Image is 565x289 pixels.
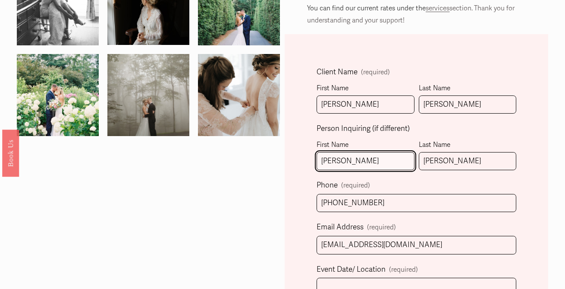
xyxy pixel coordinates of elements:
[317,263,386,276] span: Event Date/ Location
[178,54,301,136] img: ASW-178.jpg
[419,139,517,152] div: Last Name
[426,4,449,12] a: services
[17,40,99,149] img: 14305484_1259623107382072_1992716122685880553_o.jpg
[87,54,210,136] img: a&b-249.jpg
[317,139,414,152] div: First Name
[341,182,370,189] span: (required)
[317,122,410,136] span: Person Inquiring (if different)
[419,83,517,95] div: Last Name
[317,83,414,95] div: First Name
[367,222,396,234] span: (required)
[361,69,390,76] span: (required)
[317,221,364,234] span: Email Address
[389,264,418,276] span: (required)
[307,3,526,27] p: You can find our current rates under the
[317,66,358,79] span: Client Name
[2,129,19,176] a: Book Us
[307,4,516,24] span: section. Thank you for understanding and your support!
[317,179,338,192] span: Phone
